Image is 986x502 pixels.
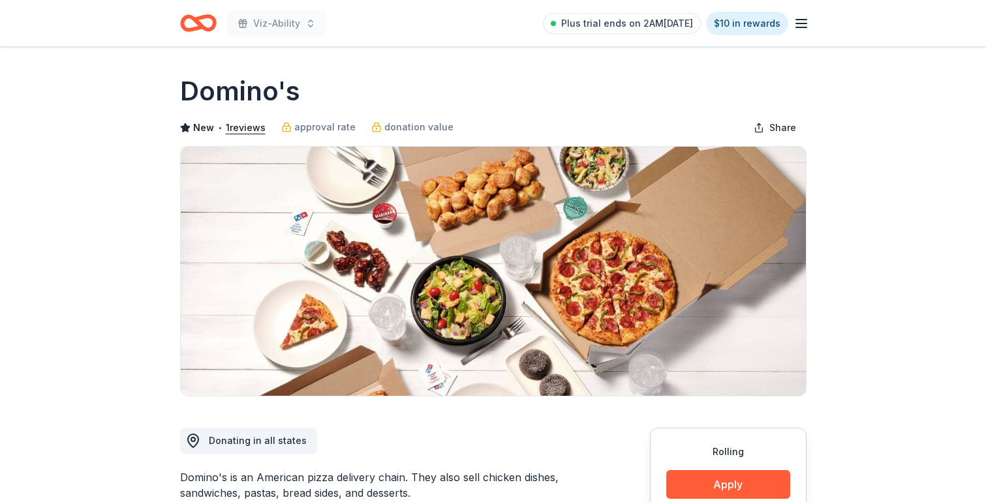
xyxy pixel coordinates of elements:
span: Viz-Ability [253,16,300,31]
a: Plus trial ends on 2AM[DATE] [543,13,701,34]
span: Share [769,120,796,136]
span: Donating in all states [209,435,307,446]
span: Plus trial ends on 2AM[DATE] [561,16,693,31]
a: approval rate [281,119,356,135]
span: approval rate [294,119,356,135]
span: New [193,120,214,136]
button: Viz-Ability [227,10,326,37]
a: donation value [371,119,454,135]
h1: Domino's [180,73,300,110]
button: Share [743,115,807,141]
a: Home [180,8,217,38]
img: Image for Domino's [181,147,806,396]
span: • [217,123,222,133]
div: Rolling [666,444,790,460]
button: 1reviews [226,120,266,136]
button: Apply [666,470,790,499]
span: donation value [384,119,454,135]
div: Domino's is an American pizza delivery chain. They also sell chicken dishes, sandwiches, pastas, ... [180,469,587,501]
a: $10 in rewards [706,12,788,35]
